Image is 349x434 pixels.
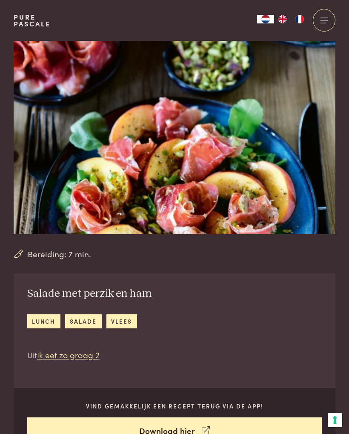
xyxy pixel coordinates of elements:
[257,15,274,23] div: Language
[14,14,51,27] a: PurePascale
[106,314,137,328] a: vlees
[274,15,308,23] ul: Language list
[27,287,152,301] h2: Salade met perzik en ham
[291,15,308,23] a: FR
[28,248,91,260] span: Bereiding: 7 min.
[328,413,342,427] button: Uw voorkeuren voor toestemming voor trackingtechnologieën
[65,314,102,328] a: salade
[27,349,152,361] p: Uit
[257,15,308,23] aside: Language selected: Nederlands
[274,15,291,23] a: EN
[27,314,60,328] a: lunch
[27,402,322,411] p: Vind gemakkelijk een recept terug via de app!
[37,349,100,360] a: Ik eet zo graag 2
[257,15,274,23] a: NL
[14,41,335,234] img: Salade met perzik en ham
